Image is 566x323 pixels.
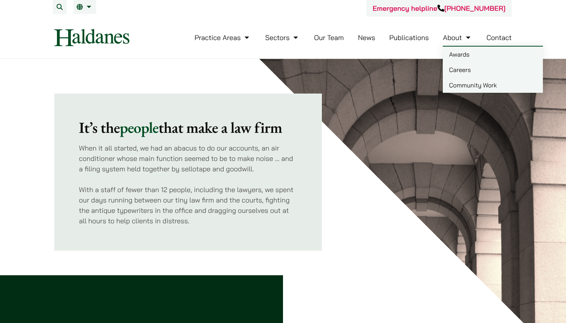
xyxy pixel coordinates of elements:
[373,4,506,13] a: Emergency helpline[PHONE_NUMBER]
[194,33,251,42] a: Practice Areas
[77,4,93,10] a: EN
[389,33,429,42] a: Publications
[79,118,297,137] h2: It’s the that make a law firm
[358,33,375,42] a: News
[443,33,472,42] a: About
[79,143,297,174] p: When it all started, we had an abacus to do our accounts, an air conditioner whose main function ...
[265,33,300,42] a: Sectors
[486,33,512,42] a: Contact
[79,184,297,226] p: With a staff of fewer than 12 people, including the lawyers, we spent our days running between ou...
[443,62,543,77] a: Careers
[120,117,159,137] mark: people
[443,77,543,93] a: Community Work
[314,33,344,42] a: Our Team
[443,47,543,62] a: Awards
[54,29,129,46] img: Logo of Haldanes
